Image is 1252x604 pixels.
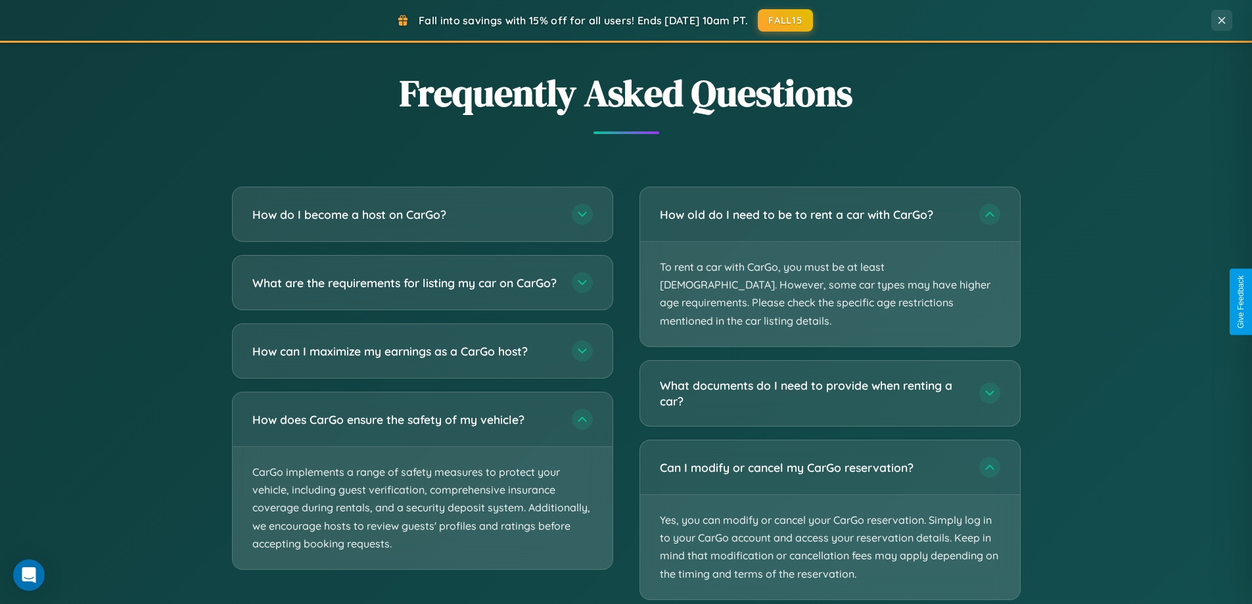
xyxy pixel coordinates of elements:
[252,206,559,223] h3: How do I become a host on CarGo?
[640,242,1020,346] p: To rent a car with CarGo, you must be at least [DEMOGRAPHIC_DATA]. However, some car types may ha...
[13,559,45,591] div: Open Intercom Messenger
[660,459,966,476] h3: Can I modify or cancel my CarGo reservation?
[1236,275,1245,329] div: Give Feedback
[758,9,813,32] button: FALL15
[232,68,1021,118] h2: Frequently Asked Questions
[233,447,613,569] p: CarGo implements a range of safety measures to protect your vehicle, including guest verification...
[640,495,1020,599] p: Yes, you can modify or cancel your CarGo reservation. Simply log in to your CarGo account and acc...
[252,411,559,428] h3: How does CarGo ensure the safety of my vehicle?
[660,206,966,223] h3: How old do I need to be to rent a car with CarGo?
[419,14,748,27] span: Fall into savings with 15% off for all users! Ends [DATE] 10am PT.
[252,343,559,360] h3: How can I maximize my earnings as a CarGo host?
[660,377,966,409] h3: What documents do I need to provide when renting a car?
[252,275,559,291] h3: What are the requirements for listing my car on CarGo?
